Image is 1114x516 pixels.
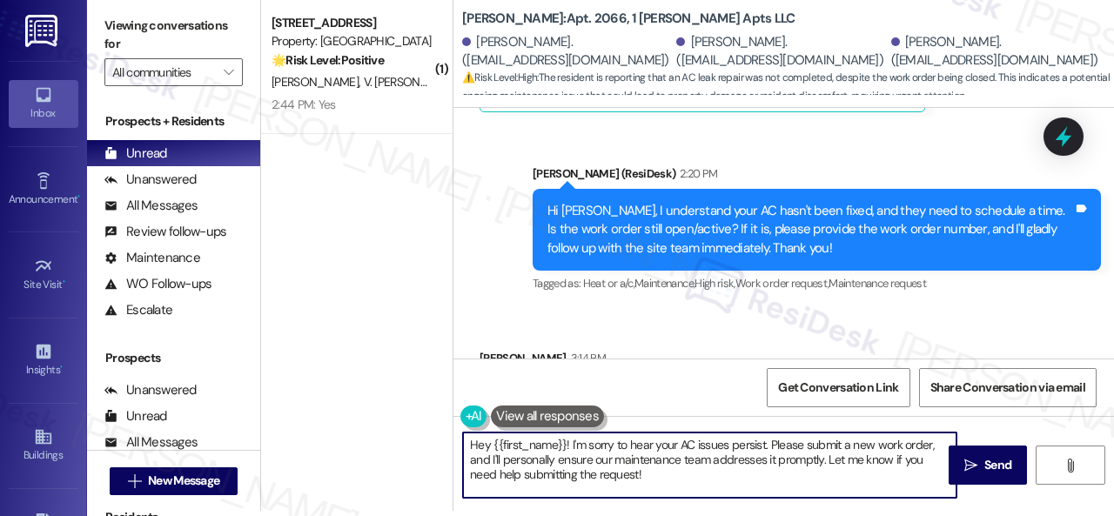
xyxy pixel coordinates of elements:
strong: ⚠️ Risk Level: High [462,70,537,84]
strong: 🌟 Risk Level: Positive [272,52,384,68]
div: Hi [PERSON_NAME], I understand your AC hasn't been fixed, and they need to schedule a time. Is th... [547,202,1073,258]
div: [STREET_ADDRESS] [272,14,433,32]
span: High risk , [695,276,735,291]
div: [PERSON_NAME]. ([EMAIL_ADDRESS][DOMAIN_NAME]) [891,33,1101,70]
div: All Messages [104,433,198,452]
span: Get Conversation Link [778,379,898,397]
button: Get Conversation Link [767,368,909,407]
b: [PERSON_NAME]: Apt. 2066, 1 [PERSON_NAME] Apts LLC [462,10,795,28]
img: ResiDesk Logo [25,15,61,47]
div: Tagged as: [533,271,1101,296]
div: Unanswered [104,171,197,189]
i:  [1064,459,1077,472]
div: Unread [104,144,167,163]
span: Maintenance request [829,276,926,291]
input: All communities [112,58,215,86]
button: New Message [110,467,238,495]
div: [PERSON_NAME]. ([EMAIL_ADDRESS][DOMAIN_NAME]) [462,33,672,70]
a: Site Visit • [9,251,78,298]
span: Heat or a/c , [583,276,634,291]
div: Prospects [87,349,260,367]
a: Buildings [9,422,78,469]
textarea: Hey {{first_name}}! I'm sorry to hear your AC issues persist. Please submit a new work order, and... [463,432,956,498]
div: [PERSON_NAME] (ResiDesk) [533,164,1101,189]
div: [PERSON_NAME]. ([EMAIL_ADDRESS][DOMAIN_NAME]) [676,33,886,70]
div: Maintenance [104,249,200,267]
label: Viewing conversations for [104,12,243,58]
span: [PERSON_NAME] [272,74,364,90]
div: 2:20 PM [675,164,717,183]
i:  [964,459,977,472]
div: Review follow-ups [104,223,226,241]
div: Prospects + Residents [87,112,260,131]
span: Maintenance , [634,276,695,291]
a: Inbox [9,80,78,127]
div: 2:44 PM: Yes [272,97,336,112]
div: Property: [GEOGRAPHIC_DATA] [272,32,433,50]
a: Insights • [9,337,78,384]
button: Share Conversation via email [919,368,1097,407]
span: Share Conversation via email [930,379,1085,397]
div: WO Follow-ups [104,275,211,293]
span: : The resident is reporting that an AC leak repair was not completed, despite the work order bein... [462,69,1114,106]
span: Send [984,456,1011,474]
div: Unanswered [104,381,197,399]
span: V. [PERSON_NAME] [364,74,462,90]
i:  [128,474,141,488]
div: Unread [104,407,167,426]
span: • [60,361,63,373]
div: Escalate [104,301,172,319]
div: All Messages [104,197,198,215]
button: Send [949,446,1027,485]
div: 3:14 PM [567,349,606,367]
span: Work order request , [735,276,829,291]
span: New Message [148,472,219,490]
div: [PERSON_NAME] [480,349,785,373]
span: • [63,276,65,288]
i:  [224,65,233,79]
span: • [77,191,80,203]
